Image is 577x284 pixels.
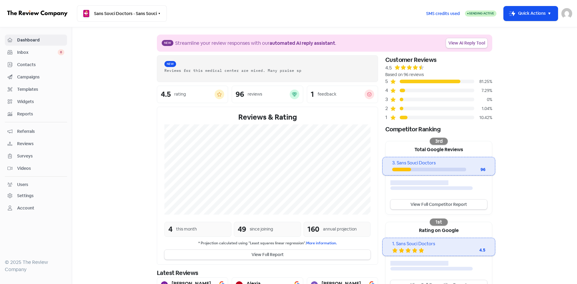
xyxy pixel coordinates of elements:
span: Widgets [17,99,64,105]
span: New [164,61,176,67]
a: Reports [5,108,67,120]
div: Competitor Ranking [385,125,492,134]
div: Streamline your review responses with our . [175,40,336,47]
span: Campaigns [17,74,64,80]
a: Widgets [5,96,67,107]
div: 160 [307,224,319,235]
div: annual projection [323,226,357,232]
div: 96 [466,166,485,173]
div: 5 [385,78,390,85]
div: 1st [430,218,448,226]
span: Surveys [17,153,64,159]
div: Settings [17,193,34,199]
div: 49 [238,224,246,235]
a: Account [5,203,67,214]
div: 0% [474,96,492,103]
div: 3. Sans Souci Doctors [392,160,485,166]
div: reviews [248,91,262,97]
span: Videos [17,165,64,172]
div: Based on 96 reviews [385,72,492,78]
div: 96 [236,91,244,98]
a: Contacts [5,59,67,70]
a: Dashboard [5,35,67,46]
div: since joining [250,226,273,232]
a: Reviews [5,138,67,149]
a: Inbox 0 [5,47,67,58]
a: 96reviews [232,86,303,103]
span: Templates [17,86,64,93]
div: 1 [311,91,314,98]
a: SMS credits used [421,10,465,16]
div: this month [176,226,197,232]
a: Settings [5,190,67,201]
div: 3 [385,96,390,103]
span: New [162,40,173,46]
a: View AI Reply Tool [446,38,487,48]
div: Reviews & Rating [164,112,371,123]
span: SMS credits used [426,11,460,17]
div: 10.42% [474,115,492,121]
div: Rating on Google [386,222,492,238]
a: Videos [5,163,67,174]
a: Campaigns [5,72,67,83]
span: 0 [58,49,64,55]
div: feedback [318,91,336,97]
span: Dashboard [17,37,64,43]
div: 1.04% [474,105,492,112]
span: Referrals [17,128,64,135]
div: 4 [385,87,390,94]
div: © 2025 The Review Company [5,259,67,273]
div: rating [174,91,186,97]
a: Sending Active [465,10,496,17]
a: Surveys [5,151,67,162]
a: More information. [306,241,337,246]
div: 1 [385,114,390,121]
a: View Full Competitor Report [390,200,487,209]
div: 1. Sans Souci Doctors [392,240,485,247]
div: 2 [385,105,390,112]
div: 81.25% [474,78,492,85]
button: View Full Report [164,250,371,260]
div: Total Google Reviews [386,141,492,157]
small: * Projection calculated using "Least squares linear regression". [164,240,371,246]
span: Sending Active [469,11,494,15]
div: 3rd [430,138,448,145]
div: 4.5 [461,247,485,253]
div: Users [17,182,28,188]
b: automated AI reply assistant [270,40,335,46]
a: 1feedback [307,86,378,103]
span: Inbox [17,49,58,56]
div: 4.5 [161,91,171,98]
div: Customer Reviews [385,55,492,64]
div: 4 [168,224,172,235]
span: Contacts [17,62,64,68]
span: Reports [17,111,64,117]
div: Account [17,205,34,211]
div: 4.5 [385,64,392,72]
div: 7.29% [474,87,492,94]
button: Sans Souci Doctors - Sans Souci [77,5,167,22]
a: 4.5rating [157,86,228,103]
div: Latest Reviews [157,268,378,277]
span: Reviews [17,141,64,147]
a: Referrals [5,126,67,137]
div: Reviews for this medical center are mixed. Many praise sp [164,68,371,73]
button: Quick Actions [504,6,558,21]
img: User [561,8,572,19]
a: Templates [5,84,67,95]
a: Users [5,179,67,190]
